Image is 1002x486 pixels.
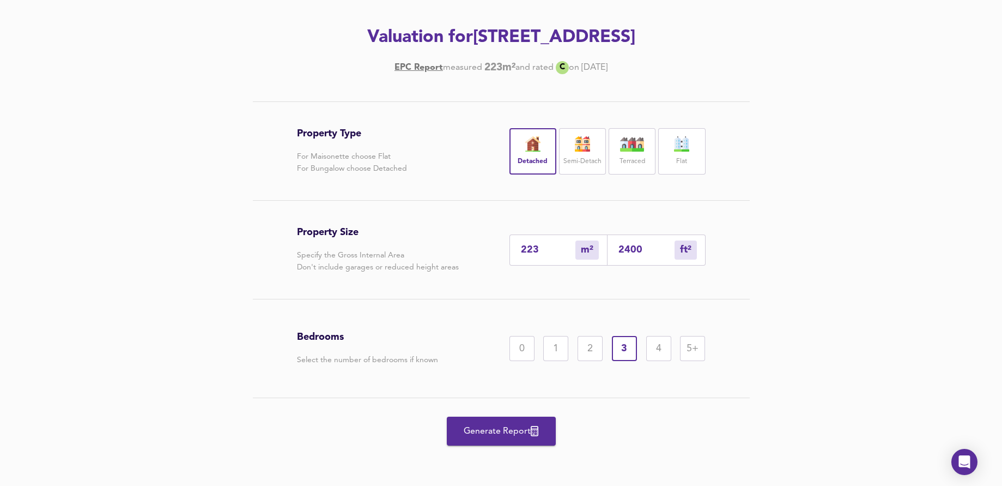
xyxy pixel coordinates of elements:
div: 3 [612,336,637,361]
h2: Valuation for [STREET_ADDRESS] [193,26,810,50]
div: m² [575,241,599,260]
div: 5+ [680,336,705,361]
div: Open Intercom Messenger [951,449,977,475]
p: Specify the Gross Internal Area Don't include garages or reduced height areas [297,249,459,273]
div: 1 [543,336,568,361]
label: Detached [518,155,548,169]
label: Flat [676,155,687,169]
img: house-icon [618,136,646,152]
input: Enter sqm [521,244,575,256]
p: For Maisonette choose Flat For Bungalow choose Detached [297,151,407,175]
label: Semi-Detach [563,155,602,169]
div: [DATE] [394,61,608,74]
div: m² [675,241,697,260]
span: Generate Report [458,424,545,439]
div: Detached [509,128,556,175]
p: Select the number of bedrooms if known [297,354,438,366]
input: Sqft [618,244,675,256]
div: C [556,61,569,74]
div: Semi-Detach [559,128,606,175]
div: 0 [509,336,535,361]
button: Generate Report [447,417,556,446]
div: Flat [658,128,705,175]
b: 223 m² [484,62,515,74]
img: flat-icon [668,136,695,152]
img: house-icon [519,136,546,152]
h3: Property Type [297,128,407,140]
div: and rated [515,62,554,74]
div: measured [443,62,482,74]
div: 4 [646,336,671,361]
div: 2 [578,336,603,361]
a: EPC Report [394,62,443,74]
div: on [569,62,579,74]
img: house-icon [569,136,596,152]
h3: Property Size [297,226,459,238]
div: Terraced [609,128,655,175]
label: Terraced [620,155,645,169]
h3: Bedrooms [297,331,438,343]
